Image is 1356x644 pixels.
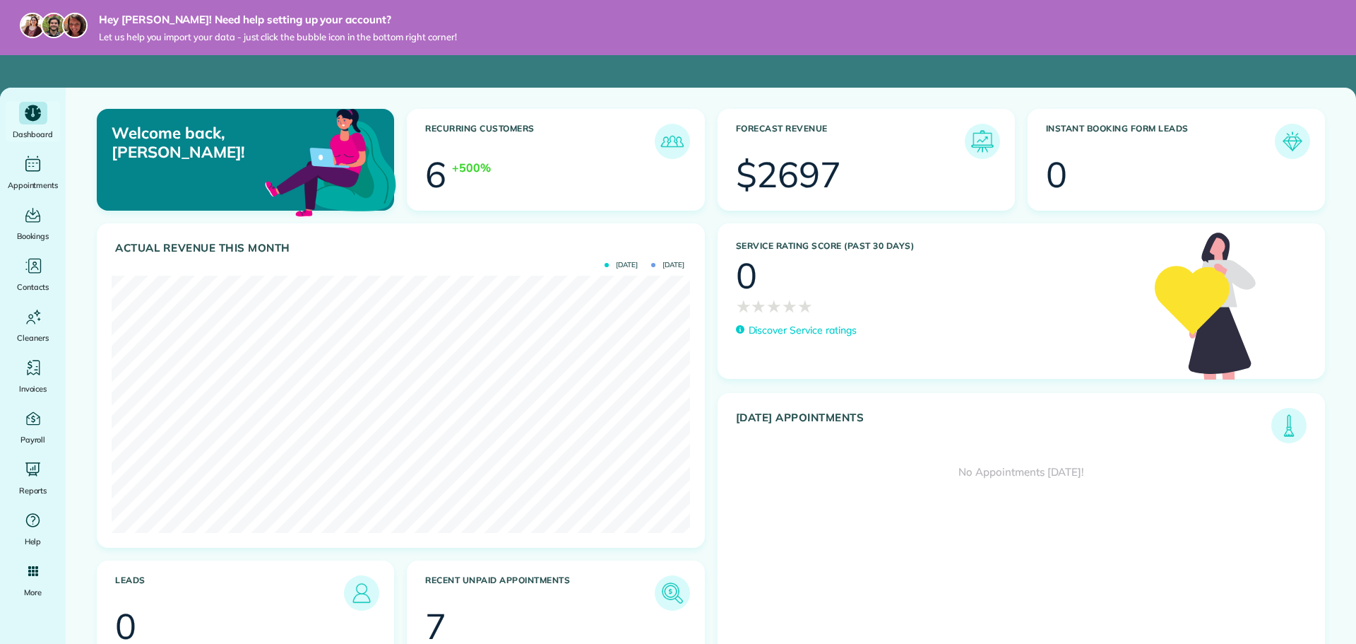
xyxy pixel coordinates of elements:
[20,13,45,38] img: maria-72a9807cf96188c08ef61303f053569d2e2a8a1cde33d635c8a3ac13582a053d.jpg
[425,575,654,611] h3: Recent unpaid appointments
[262,93,399,230] img: dashboard_welcome-42a62b7d889689a78055ac9021e634bf52bae3f8056760290aed330b23ab8690.png
[6,102,60,141] a: Dashboard
[19,382,47,396] span: Invoices
[17,229,49,243] span: Bookings
[749,323,857,338] p: Discover Service ratings
[736,293,751,319] span: ★
[115,609,136,644] div: 0
[452,159,491,176] div: +500%
[736,157,842,192] div: $2697
[651,262,684,269] span: [DATE]
[1046,124,1275,159] h3: Instant Booking Form Leads
[20,433,46,447] span: Payroll
[6,458,60,498] a: Reports
[99,13,457,27] strong: Hey [PERSON_NAME]! Need help setting up your account?
[347,579,376,607] img: icon_leads-1bed01f49abd5b7fead27621c3d59655bb73ed531f8eeb49469d10e621d6b896.png
[17,280,49,294] span: Contacts
[6,254,60,294] a: Contacts
[115,242,690,254] h3: Actual Revenue this month
[24,585,42,599] span: More
[6,407,60,447] a: Payroll
[736,411,1272,443] h3: [DATE] Appointments
[17,331,49,345] span: Cleaners
[8,178,59,192] span: Appointments
[112,124,299,161] p: Welcome back, [PERSON_NAME]!
[99,31,457,43] span: Let us help you import your data - just click the bubble icon in the bottom right corner!
[6,305,60,345] a: Cleaners
[62,13,88,38] img: michelle-19f622bdf1676172e81f8f8fba1fb50e276960ebfe0243fe18214015130c80e4.jpg
[782,293,797,319] span: ★
[658,579,686,607] img: icon_unpaid_appointments-47b8ce3997adf2238b356f14209ab4cced10bd1f174958f3ca8f1d0dd7fffeee.png
[6,356,60,396] a: Invoices
[25,534,42,549] span: Help
[1275,411,1303,440] img: icon_todays_appointments-901f7ab196bb0bea1936b74009e4eb5ffbc2d2711fa7634e0d609ed5ef32b18b.png
[605,262,638,269] span: [DATE]
[6,153,60,192] a: Appointments
[6,204,60,243] a: Bookings
[766,293,782,319] span: ★
[736,124,965,159] h3: Forecast Revenue
[425,124,654,159] h3: Recurring Customers
[797,293,813,319] span: ★
[736,323,857,338] a: Discover Service ratings
[41,13,66,38] img: jorge-587dff0eeaa6aab1f244e6dc62b8924c3b6ad411094392a53c71c6c4a576187d.jpg
[13,127,53,141] span: Dashboard
[718,443,1325,502] div: No Appointments [DATE]!
[736,258,757,293] div: 0
[1046,157,1067,192] div: 0
[425,157,446,192] div: 6
[425,609,446,644] div: 7
[751,293,766,319] span: ★
[6,509,60,549] a: Help
[658,127,686,156] img: icon_recurring_customers-cf858462ba22bcd05b5a5880d41d6543d210077de5bb9ebc9590e49fd87d84ed.png
[19,484,47,498] span: Reports
[736,241,1141,251] h3: Service Rating score (past 30 days)
[1278,127,1307,156] img: icon_form_leads-04211a6a04a5b2264e4ee56bc0799ec3eb69b7e499cbb523a139df1d13a81ae0.png
[968,127,997,156] img: icon_forecast_revenue-8c13a41c7ed35a8dcfafea3cbb826a0462acb37728057bba2d056411b612bbbe.png
[115,575,344,611] h3: Leads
